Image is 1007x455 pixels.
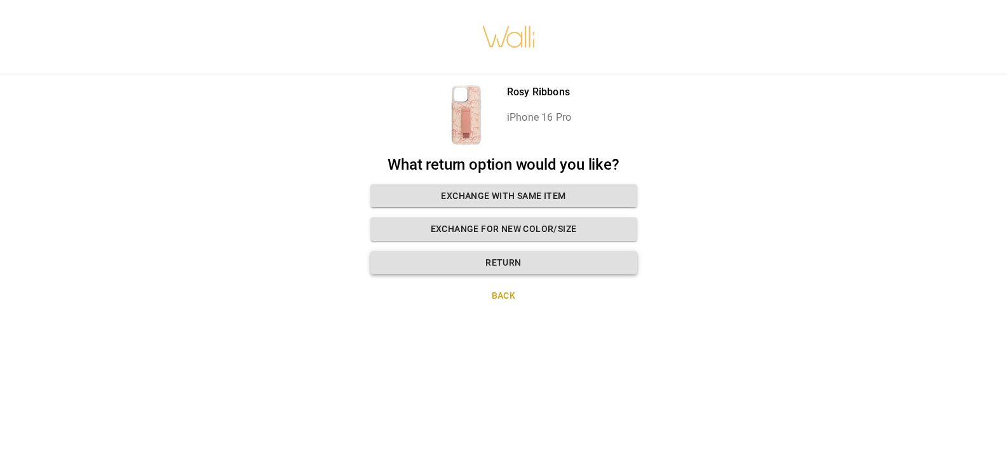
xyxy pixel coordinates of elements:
button: Exchange with same item [370,184,637,208]
p: Rosy Ribbons [507,85,571,100]
h2: What return option would you like? [370,156,637,174]
p: iPhone 16 Pro [507,110,571,125]
img: walli-inc.myshopify.com [482,10,536,64]
button: Exchange for new color/size [370,217,637,241]
button: Return [370,251,637,275]
button: Back [370,284,637,308]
